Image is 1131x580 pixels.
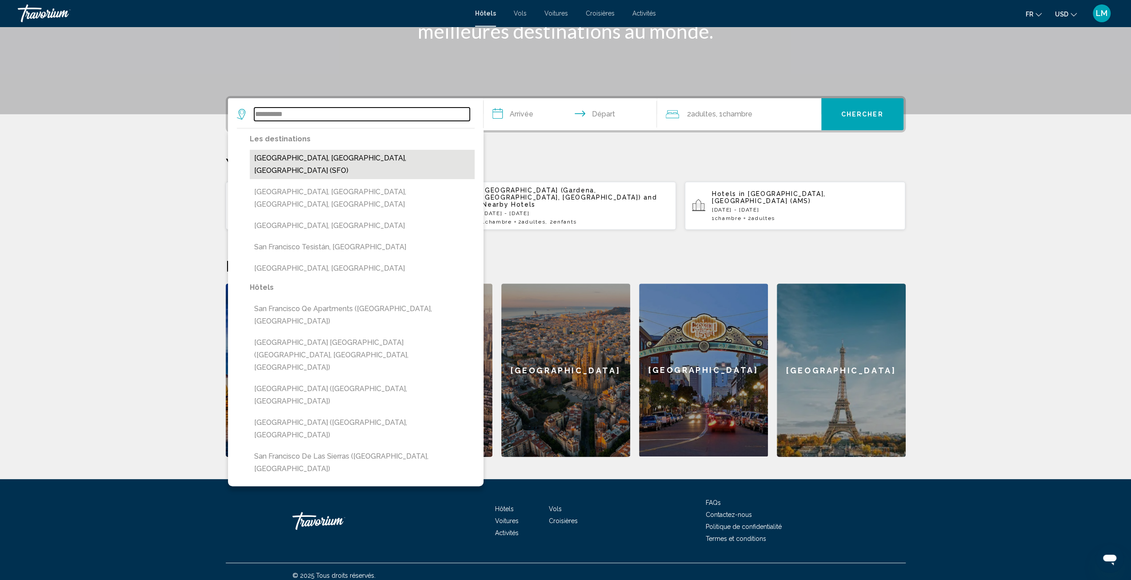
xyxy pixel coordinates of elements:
[545,219,577,225] span: , 2
[685,181,906,230] button: Hotels in [GEOGRAPHIC_DATA], [GEOGRAPHIC_DATA] (AMS)[DATE] - [DATE]1Chambre2Adultes
[226,284,355,457] a: [GEOGRAPHIC_DATA]
[1055,8,1077,20] button: Change currency
[841,111,883,118] span: Chercher
[250,133,475,145] p: Les destinations
[250,414,475,444] button: [GEOGRAPHIC_DATA] ([GEOGRAPHIC_DATA], [GEOGRAPHIC_DATA])
[250,281,475,294] p: Hôtels
[586,10,615,17] a: Croisières
[514,10,527,17] a: Vols
[482,210,669,216] p: [DATE] - [DATE]
[226,181,447,230] button: Hotels in [GEOGRAPHIC_DATA], [GEOGRAPHIC_DATA], [GEOGRAPHIC_DATA] (LAX)[DATE] - [DATE]1Chambre2Ad...
[639,284,768,457] a: [GEOGRAPHIC_DATA]
[455,181,676,230] button: [GEOGRAPHIC_DATA] (Gardena, [GEOGRAPHIC_DATA], [GEOGRAPHIC_DATA]) and Nearby Hotels[DATE] - [DATE...
[712,190,745,197] span: Hotels in
[706,523,782,530] a: Politique de confidentialité
[712,190,826,204] span: [GEOGRAPHIC_DATA], [GEOGRAPHIC_DATA] (AMS)
[226,257,906,275] h2: Destinations en vedette
[250,184,475,213] button: [GEOGRAPHIC_DATA], [GEOGRAPHIC_DATA], [GEOGRAPHIC_DATA], [GEOGRAPHIC_DATA]
[495,505,514,512] a: Hôtels
[484,98,657,130] button: Check in and out dates
[475,10,496,17] a: Hôtels
[691,110,716,118] span: Adultes
[687,108,716,120] span: 2
[549,517,578,524] a: Croisières
[777,284,906,457] a: [GEOGRAPHIC_DATA]
[250,448,475,477] button: San Francisco De Las Sierras ([GEOGRAPHIC_DATA], [GEOGRAPHIC_DATA])
[706,535,766,542] a: Termes et conditions
[712,215,741,221] span: 1
[522,219,545,225] span: Adultes
[747,215,775,221] span: 2
[716,108,752,120] span: , 1
[1026,11,1033,18] span: fr
[639,284,768,456] div: [GEOGRAPHIC_DATA]
[706,511,752,518] a: Contactez-nous
[1095,544,1124,573] iframe: Bouton de lancement de la fenêtre de messagerie
[495,517,519,524] a: Voitures
[1026,8,1042,20] button: Change language
[18,4,466,22] a: Travorium
[482,187,641,201] span: [GEOGRAPHIC_DATA] (Gardena, [GEOGRAPHIC_DATA], [GEOGRAPHIC_DATA])
[657,98,821,130] button: Travelers: 2 adults, 0 children
[1055,11,1068,18] span: USD
[250,260,475,277] button: [GEOGRAPHIC_DATA], [GEOGRAPHIC_DATA]
[250,150,475,179] button: [GEOGRAPHIC_DATA], [GEOGRAPHIC_DATA], [GEOGRAPHIC_DATA] (SFO)
[751,215,775,221] span: Adultes
[723,110,752,118] span: Chambre
[495,529,519,536] a: Activités
[549,505,562,512] a: Vols
[553,219,577,225] span: Enfants
[544,10,568,17] a: Voitures
[485,219,512,225] span: Chambre
[715,215,742,221] span: Chambre
[482,219,512,225] span: 1
[226,155,906,172] p: Your Recent Searches
[228,98,903,130] div: Search widget
[292,508,381,534] a: Travorium
[1090,4,1113,23] button: User Menu
[518,219,545,225] span: 2
[1096,9,1107,18] span: LM
[501,284,630,457] a: [GEOGRAPHIC_DATA]
[706,499,721,506] a: FAQs
[250,300,475,330] button: San Francisco Qe Apartments ([GEOGRAPHIC_DATA], [GEOGRAPHIC_DATA])
[250,239,475,256] button: San Francisco Tesistán, [GEOGRAPHIC_DATA]
[292,572,376,579] span: © 2025 Tous droits réservés.
[250,217,475,234] button: [GEOGRAPHIC_DATA], [GEOGRAPHIC_DATA]
[712,207,899,213] p: [DATE] - [DATE]
[250,380,475,410] button: [GEOGRAPHIC_DATA] ([GEOGRAPHIC_DATA], [GEOGRAPHIC_DATA])
[821,98,903,130] button: Chercher
[632,10,656,17] a: Activités
[250,334,475,376] button: [GEOGRAPHIC_DATA] [GEOGRAPHIC_DATA] ([GEOGRAPHIC_DATA], [GEOGRAPHIC_DATA], [GEOGRAPHIC_DATA])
